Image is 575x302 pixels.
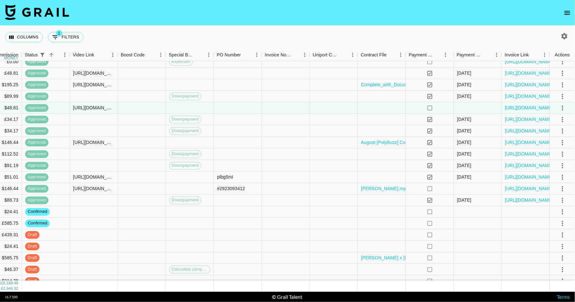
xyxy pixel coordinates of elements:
[557,264,568,275] button: select merge strategy
[73,185,114,192] div: https://www.tiktok.com/@magda.mysz/video/7538465005667093782?_t=ZN-8ysFVEejWCM&_r=1
[557,195,568,206] button: select merge strategy
[214,49,262,61] div: PO Number
[70,49,118,61] div: Video Link
[204,50,214,60] button: Menu
[25,209,50,215] span: confirmed
[457,70,471,76] div: 26/08/2025
[25,151,48,157] span: approved
[25,220,50,226] span: confirmed
[25,82,48,88] span: approved
[441,50,451,60] button: Menu
[454,49,502,61] div: Payment Sent Date
[529,50,538,59] button: Sort
[25,255,39,261] span: draft
[108,50,118,60] button: Menu
[22,49,70,61] div: Status
[60,50,70,60] button: Menu
[25,278,39,284] span: draft
[457,162,471,169] div: 19/08/2025
[291,50,300,59] button: Sort
[505,49,529,61] div: Invoice Link
[25,232,39,238] span: draft
[557,229,568,240] button: select merge strategy
[156,50,166,60] button: Menu
[502,49,550,61] div: Invoice Link
[505,151,553,157] a: [URL][DOMAIN_NAME]
[557,91,568,102] button: select merge strategy
[557,206,568,217] button: select merge strategy
[457,174,471,180] div: 26/08/2025
[505,128,553,134] a: [URL][DOMAIN_NAME]
[434,50,443,59] button: Sort
[25,174,48,180] span: approved
[505,116,553,122] a: [URL][DOMAIN_NAME]
[557,102,568,113] button: select merge strategy
[241,50,250,59] button: Sort
[505,139,553,146] a: [URL][DOMAIN_NAME]
[1,286,3,291] div: £
[540,50,550,60] button: Menu
[557,114,568,125] button: select merge strategy
[361,81,486,88] a: Complete_with_Docusign_Ash_Steve_Pease_X_Blo copy.pdf
[73,105,114,111] div: https://www.tiktok.com/@liammaughan_/video/7542988080660221206
[505,93,553,99] a: [URL][DOMAIN_NAME]
[361,139,453,146] a: August-[PolyBuzz] Contract for @gil_liany.pdf
[25,105,48,111] span: approved
[169,197,201,203] span: Downpayment
[145,50,154,59] button: Sort
[25,116,48,122] span: approved
[457,128,471,134] div: 14/08/2025
[409,49,434,61] div: Payment Sent
[505,174,553,180] a: [URL][DOMAIN_NAME]
[557,160,568,171] button: select merge strategy
[557,275,568,286] button: select merge strategy
[73,139,114,146] div: https://www.tiktok.com/@gil_liany/video/7537358291249188104?_r=1&_t=ZS-8ynBKU7DC0G
[73,81,114,88] div: https://www.tiktok.com/@thepeasefamily/video/7541084189840444702?_t=ZP-8z4Fo19cvnT&_r=1
[169,266,210,273] span: Cancelled campaign production fee
[25,163,48,169] span: approved
[25,93,48,99] span: approved
[4,56,19,60] div: money
[396,50,406,60] button: Menu
[557,172,568,182] button: select merge strategy
[457,116,471,122] div: 14/08/2025
[48,32,84,42] button: Show filters
[555,49,570,61] div: Actions
[252,50,262,60] button: Menu
[169,93,201,99] span: Downpayment
[457,81,471,88] div: 22/08/2025
[557,218,568,229] button: select merge strategy
[358,49,406,61] div: Contract File
[492,50,502,60] button: Menu
[25,59,48,65] span: approved
[272,294,302,300] div: © Grail Talent
[25,186,48,192] span: approved
[361,255,496,261] a: [PERSON_NAME] x [PERSON_NAME] Colostrum IG [DATE].docx
[73,174,114,180] div: https://www.instagram.com/p/DNoKqy8Ixva/?hl=en
[557,56,568,67] button: select merge strategy
[361,185,496,192] a: [PERSON_NAME].mysz 1947014730-1912123643 - Signed v4.pdf
[505,70,553,76] a: [URL][DOMAIN_NAME]
[557,294,570,300] a: Terms
[557,137,568,148] button: select merge strategy
[557,68,568,79] button: select merge strategy
[483,50,492,59] button: Sort
[387,50,396,59] button: Sort
[339,50,348,59] button: Sort
[47,50,56,59] button: Sort
[217,185,245,192] div: #2923093412
[505,162,553,169] a: [URL][DOMAIN_NAME]
[505,105,553,111] a: [URL][DOMAIN_NAME]
[557,241,568,252] button: select merge strategy
[348,50,358,60] button: Menu
[505,58,553,65] a: [URL][DOMAIN_NAME]
[300,50,310,60] button: Menu
[561,6,574,19] button: open drawer
[169,128,201,134] span: Downpayment
[25,243,39,249] span: draft
[557,148,568,159] button: select merge strategy
[38,50,47,59] div: 1 active filter
[25,70,48,76] span: approved
[166,49,214,61] div: Special Booking Type
[217,174,233,180] div: plbg5mI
